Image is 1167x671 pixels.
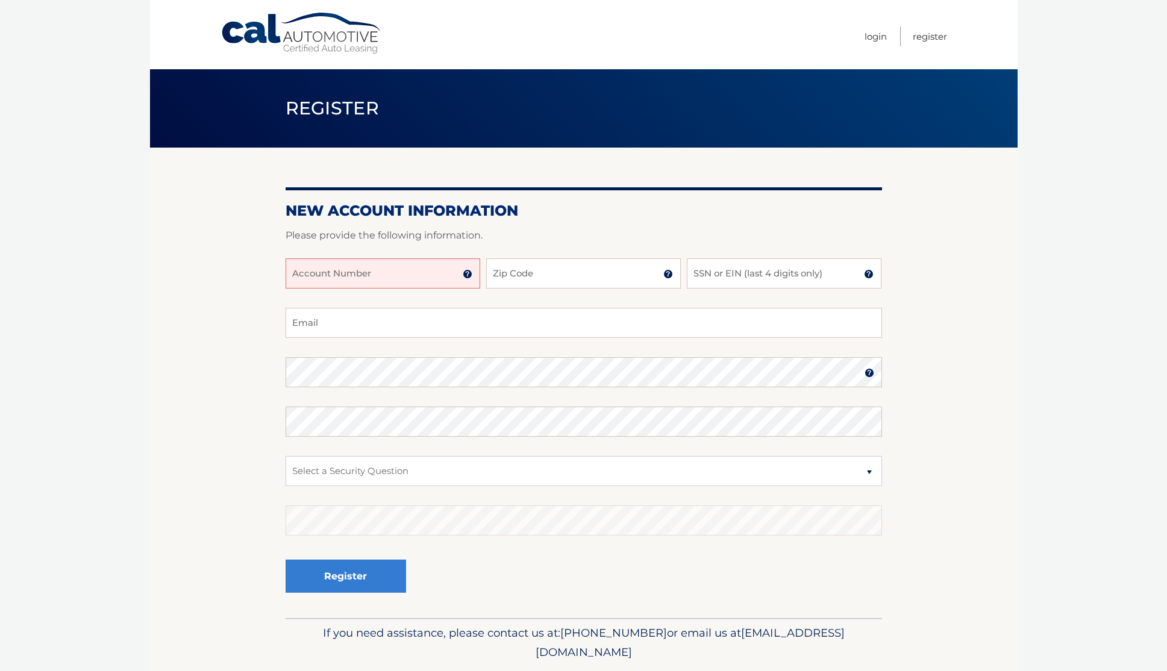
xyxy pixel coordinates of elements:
h2: New Account Information [286,202,882,220]
input: Zip Code [486,258,681,289]
a: Cal Automotive [221,12,383,55]
img: tooltip.svg [463,269,472,279]
img: tooltip.svg [663,269,673,279]
p: Please provide the following information. [286,227,882,244]
span: [PHONE_NUMBER] [560,626,667,640]
input: Email [286,308,882,338]
p: If you need assistance, please contact us at: or email us at [293,623,874,662]
input: SSN or EIN (last 4 digits only) [687,258,881,289]
a: Login [865,27,887,46]
span: Register [286,97,380,119]
input: Account Number [286,258,480,289]
a: Register [913,27,947,46]
img: tooltip.svg [864,269,874,279]
img: tooltip.svg [865,368,874,378]
span: [EMAIL_ADDRESS][DOMAIN_NAME] [536,626,845,659]
button: Register [286,560,406,593]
